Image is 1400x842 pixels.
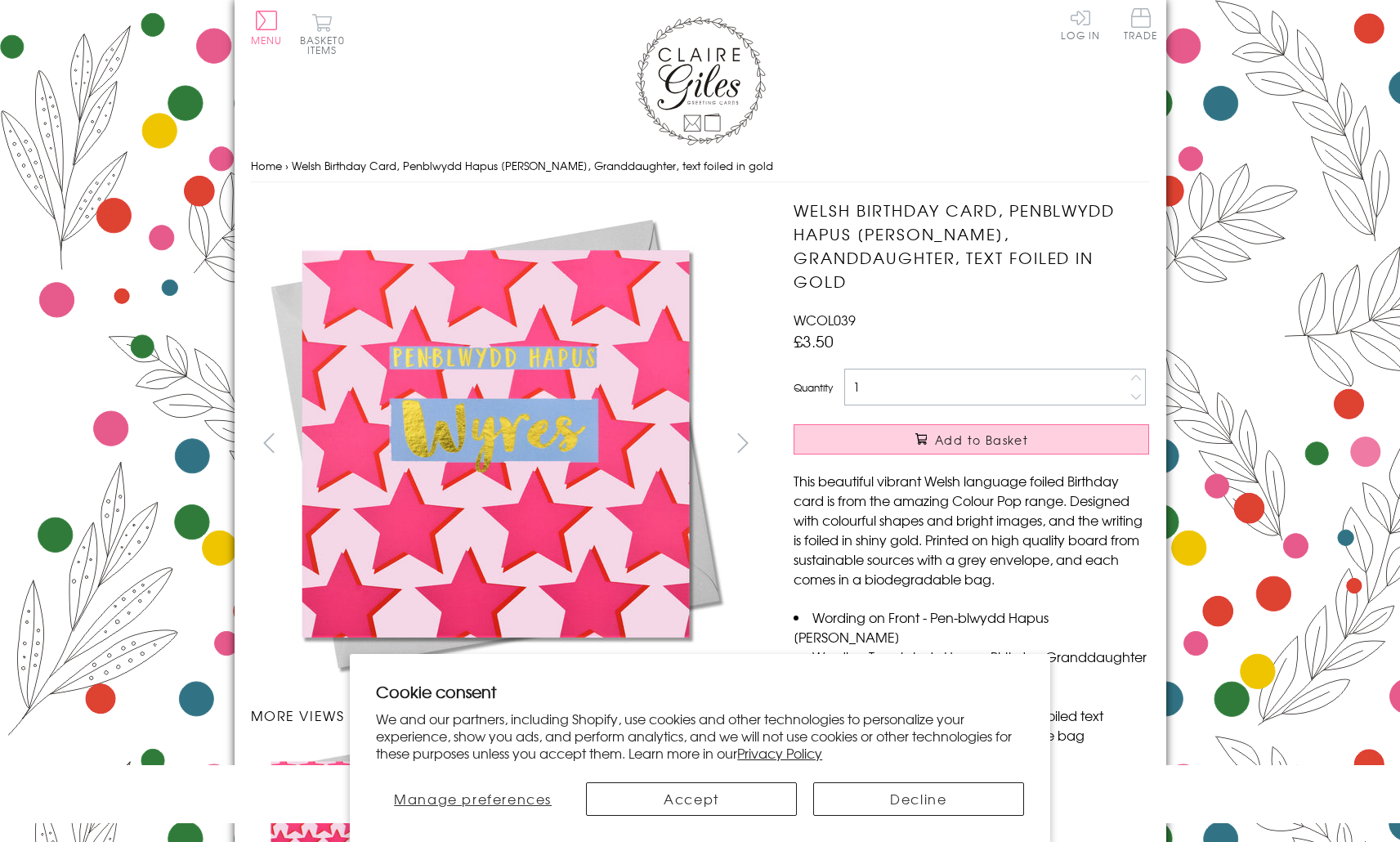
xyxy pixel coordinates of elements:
span: › [285,158,288,173]
button: prev [251,424,288,461]
a: Home [251,158,282,173]
h3: More views [251,705,762,725]
button: Basket0 items [300,13,345,55]
button: Menu [251,11,283,45]
span: Trade [1124,8,1158,40]
button: Add to Basket [794,424,1149,455]
span: Manage preferences [394,789,552,808]
span: 0 items [307,33,345,57]
li: Wording Translated - Happy Birthday Granddaughter [794,647,1149,666]
img: Welsh Birthday Card, Penblwydd Hapus Wyres, Granddaughter, text foiled in gold [761,199,1251,689]
button: Decline [813,782,1024,816]
button: Accept [586,782,797,816]
h1: Welsh Birthday Card, Penblwydd Hapus [PERSON_NAME], Granddaughter, text foiled in gold [794,199,1149,293]
h2: Cookie consent [376,680,1024,703]
span: Add to Basket [935,432,1028,448]
span: Welsh Birthday Card, Penblwydd Hapus [PERSON_NAME], Granddaughter, text foiled in gold [292,158,773,173]
li: Wording on Front - Pen-blwydd Hapus [PERSON_NAME] [794,607,1149,647]
p: This beautiful vibrant Welsh language foiled Birthday card is from the amazing Colour Pop range. ... [794,471,1149,589]
p: We and our partners, including Shopify, use cookies and other technologies to personalize your ex... [376,710,1024,761]
button: next [724,424,761,461]
button: Manage preferences [376,782,570,816]
span: WCOL039 [794,310,856,329]
img: Welsh Birthday Card, Penblwydd Hapus Wyres, Granddaughter, text foiled in gold [250,199,740,689]
nav: breadcrumbs [251,150,1150,183]
label: Quantity [794,380,833,395]
a: Trade [1124,8,1158,43]
a: Privacy Policy [737,743,822,763]
img: Claire Giles Greetings Cards [635,16,766,146]
span: Menu [251,33,283,47]
span: £3.50 [794,329,834,352]
a: Log In [1061,8,1100,40]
